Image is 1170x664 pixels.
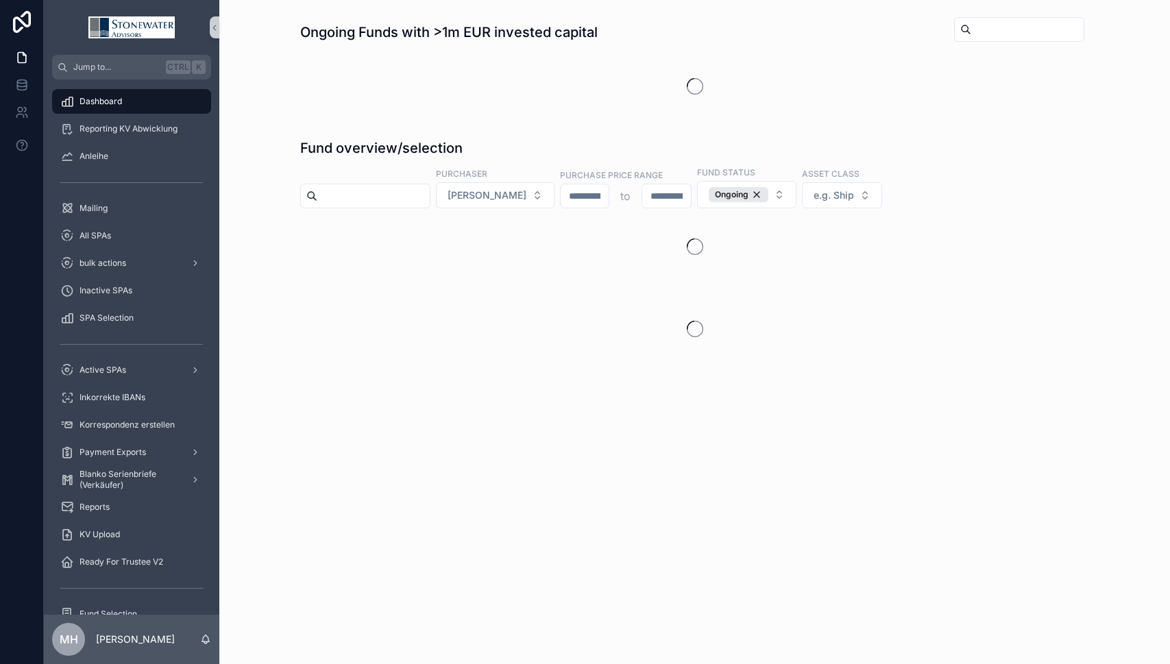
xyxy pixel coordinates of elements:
span: Payment Exports [80,447,146,458]
span: KV Upload [80,529,120,540]
span: Dashboard [80,96,122,107]
span: Blanko Serienbriefe (Verkäufer) [80,469,180,491]
a: Dashboard [52,89,211,114]
a: All SPAs [52,223,211,248]
div: scrollable content [44,79,219,615]
label: Purchase Price Range [560,169,663,181]
span: Inactive SPAs [80,285,132,296]
h1: Ongoing Funds with >1m EUR invested capital [300,23,598,42]
a: Mailing [52,196,211,221]
span: Fund Selection [80,608,137,619]
span: e.g. Ship [814,188,854,202]
a: Anleihe [52,144,211,169]
button: Select Button [802,182,882,208]
p: [PERSON_NAME] [96,632,175,646]
a: Blanko Serienbriefe (Verkäufer) [52,467,211,492]
a: Ready For Trustee V2 [52,550,211,574]
button: Unselect ONGOING [709,187,768,202]
p: to [620,188,631,204]
a: Reporting KV Abwicklung [52,116,211,141]
label: Asset class [802,167,860,180]
span: Jump to... [73,62,160,73]
a: bulk actions [52,251,211,275]
span: Ready For Trustee V2 [80,556,163,567]
a: KV Upload [52,522,211,547]
span: Inkorrekte IBANs [80,392,145,403]
button: Select Button [697,181,796,208]
span: [PERSON_NAME] [448,188,526,202]
span: Active SPAs [80,365,126,376]
a: Fund Selection [52,602,211,626]
span: SPA Selection [80,312,134,323]
span: bulk actions [80,258,126,269]
a: Active SPAs [52,358,211,382]
span: Reports [80,502,110,513]
button: Jump to...CtrlK [52,55,211,79]
a: Korrespondenz erstellen [52,413,211,437]
a: Inactive SPAs [52,278,211,303]
span: K [193,62,204,73]
a: Payment Exports [52,440,211,465]
span: Ctrl [166,60,191,74]
span: All SPAs [80,230,111,241]
h1: Fund overview/selection [300,138,463,158]
span: Reporting KV Abwicklung [80,123,178,134]
a: SPA Selection [52,306,211,330]
span: Korrespondenz erstellen [80,419,175,430]
label: Fund Status [697,166,755,178]
span: Mailing [80,203,108,214]
button: Select Button [436,182,554,208]
a: Inkorrekte IBANs [52,385,211,410]
span: MH [60,631,78,648]
a: Reports [52,495,211,519]
div: Ongoing [709,187,768,202]
label: Purchaser [436,167,487,180]
img: App logo [88,16,175,38]
span: Anleihe [80,151,108,162]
